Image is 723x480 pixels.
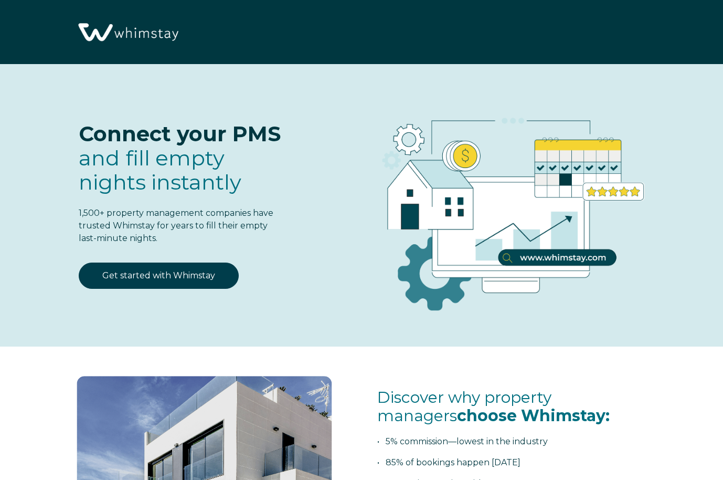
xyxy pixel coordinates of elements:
span: fill empty nights instantly [79,145,241,195]
span: and [79,145,241,195]
a: Get started with Whimstay [79,263,239,289]
span: 1,500+ property management companies have trusted Whimstay for years to fill their empty last-min... [79,208,273,243]
span: • 85% of bookings happen [DATE] [377,457,520,467]
span: Connect your PMS [79,121,281,147]
img: RBO Ilustrations-03 [323,85,692,327]
img: Whimstay Logo-02 1 [73,5,182,60]
span: choose Whimstay: [457,406,610,425]
span: • 5% commission—lowest in the industry [377,436,548,446]
span: Discover why property managers [377,388,610,425]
